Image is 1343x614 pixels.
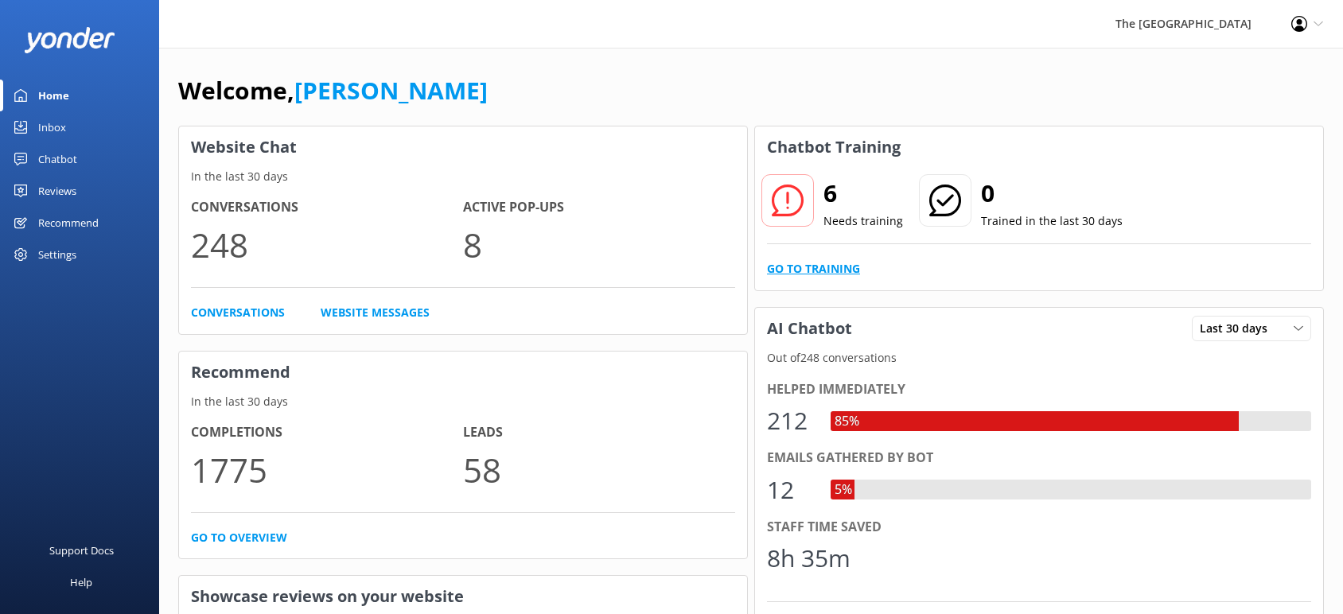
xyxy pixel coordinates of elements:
[191,443,463,496] p: 1775
[191,218,463,271] p: 248
[191,197,463,218] h4: Conversations
[38,111,66,143] div: Inbox
[179,393,747,410] p: In the last 30 days
[463,218,735,271] p: 8
[191,422,463,443] h4: Completions
[321,304,430,321] a: Website Messages
[463,443,735,496] p: 58
[178,72,488,110] h1: Welcome,
[767,402,815,440] div: 212
[463,422,735,443] h4: Leads
[767,379,1311,400] div: Helped immediately
[179,126,747,168] h3: Website Chat
[767,471,815,509] div: 12
[191,529,287,546] a: Go to overview
[38,207,99,239] div: Recommend
[70,566,92,598] div: Help
[463,197,735,218] h4: Active Pop-ups
[755,126,913,168] h3: Chatbot Training
[38,175,76,207] div: Reviews
[981,174,1123,212] h2: 0
[38,80,69,111] div: Home
[823,174,903,212] h2: 6
[755,349,1323,367] p: Out of 248 conversations
[24,27,115,53] img: yonder-white-logo.png
[831,411,863,432] div: 85%
[179,352,747,393] h3: Recommend
[49,534,114,566] div: Support Docs
[831,480,856,500] div: 5%
[767,517,1311,538] div: Staff time saved
[767,539,851,577] div: 8h 35m
[767,448,1311,468] div: Emails gathered by bot
[981,212,1123,230] p: Trained in the last 30 days
[294,74,488,107] a: [PERSON_NAME]
[179,168,747,185] p: In the last 30 days
[823,212,903,230] p: Needs training
[755,308,864,349] h3: AI Chatbot
[1200,320,1277,337] span: Last 30 days
[191,304,285,321] a: Conversations
[767,260,860,278] a: Go to Training
[38,143,77,175] div: Chatbot
[38,239,76,270] div: Settings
